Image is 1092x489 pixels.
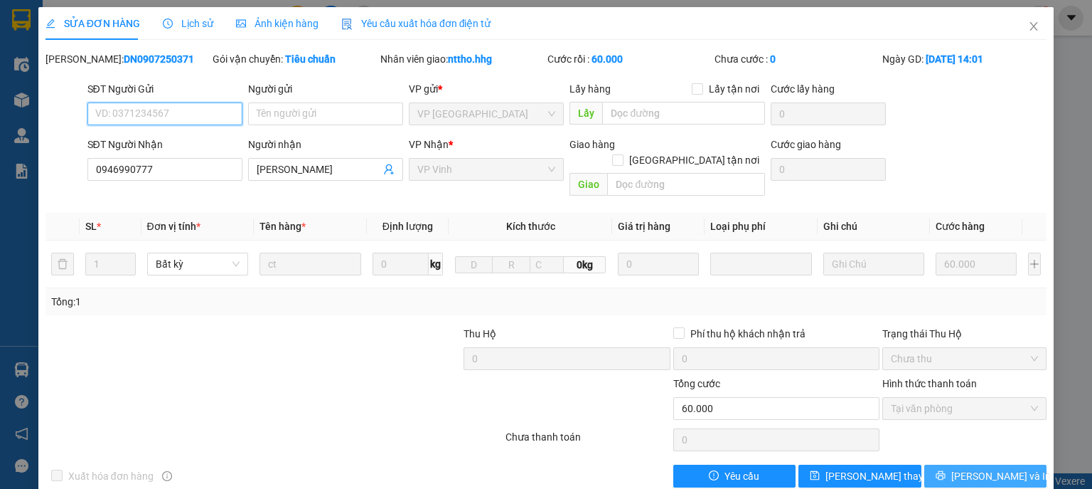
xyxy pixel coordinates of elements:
[882,326,1046,342] div: Trạng thái Thu Hộ
[380,51,545,67] div: Nhân viên giao:
[409,139,449,150] span: VP Nhận
[259,253,361,275] input: VD: Bàn, Ghế
[818,213,931,241] th: Ghi chú
[825,468,939,484] span: [PERSON_NAME] thay đổi
[936,221,985,232] span: Cước hàng
[429,253,443,275] span: kg
[823,253,925,275] input: Ghi Chú
[891,398,1038,419] span: Tại văn phòng
[382,221,433,232] span: Định lượng
[45,18,140,29] span: SỬA ĐƠN HÀNG
[569,102,602,125] span: Lấy
[602,102,765,125] input: Dọc đường
[1028,21,1039,32] span: close
[926,53,983,65] b: [DATE] 14:01
[1028,253,1041,275] button: plus
[771,102,886,125] input: Cước lấy hàng
[623,152,765,168] span: [GEOGRAPHIC_DATA] tận nơi
[162,471,172,481] span: info-circle
[504,429,671,454] div: Chưa thanh toán
[1014,7,1054,47] button: Close
[714,51,879,67] div: Chưa cước :
[547,51,712,67] div: Cước rồi :
[285,53,336,65] b: Tiêu chuẩn
[124,53,194,65] b: DN0907250371
[951,468,1051,484] span: [PERSON_NAME] và In
[936,253,1017,275] input: 0
[798,465,921,488] button: save[PERSON_NAME] thay đổi
[709,470,719,482] span: exclamation-circle
[341,18,491,29] span: Yêu cầu xuất hóa đơn điện tử
[569,173,607,196] span: Giao
[448,53,492,65] b: nttho.hhg
[51,294,422,310] div: Tổng: 1
[236,19,246,28] span: picture
[771,83,835,95] label: Cước lấy hàng
[673,465,796,488] button: exclamation-circleYêu cầu
[51,253,74,275] button: delete
[63,468,159,484] span: Xuất hóa đơn hàng
[163,18,213,29] span: Lịch sử
[771,139,841,150] label: Cước giao hàng
[569,139,615,150] span: Giao hàng
[87,81,242,97] div: SĐT Người Gửi
[409,81,564,97] div: VP gửi
[341,19,353,30] img: icon
[882,378,977,389] label: Hình thức thanh toán
[936,470,946,482] span: printer
[45,51,210,67] div: [PERSON_NAME]:
[618,221,670,232] span: Giá trị hàng
[685,326,811,342] span: Phí thu hộ khách nhận trả
[564,256,606,273] span: 0kg
[492,256,530,273] input: R
[163,19,173,28] span: clock-circle
[85,221,97,232] span: SL
[213,51,377,67] div: Gói vận chuyển:
[891,348,1038,369] span: Chưa thu
[383,164,395,175] span: user-add
[673,378,720,389] span: Tổng cước
[882,51,1046,67] div: Ngày GD:
[455,256,493,273] input: D
[607,173,765,196] input: Dọc đường
[464,328,496,340] span: Thu Hộ
[530,256,564,273] input: C
[705,213,818,241] th: Loại phụ phí
[770,53,776,65] b: 0
[87,137,242,152] div: SĐT Người Nhận
[259,221,306,232] span: Tên hàng
[236,18,318,29] span: Ảnh kiện hàng
[569,83,611,95] span: Lấy hàng
[924,465,1047,488] button: printer[PERSON_NAME] và In
[771,158,886,181] input: Cước giao hàng
[810,470,820,482] span: save
[703,81,765,97] span: Lấy tận nơi
[417,159,555,180] span: VP Vinh
[417,103,555,125] span: VP Đà Nẵng
[618,253,699,275] input: 0
[506,221,555,232] span: Kích thước
[248,137,403,152] div: Người nhận
[45,19,55,28] span: edit
[591,53,623,65] b: 60.000
[248,81,403,97] div: Người gửi
[147,221,200,232] span: Đơn vị tính
[156,253,240,275] span: Bất kỳ
[724,468,759,484] span: Yêu cầu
